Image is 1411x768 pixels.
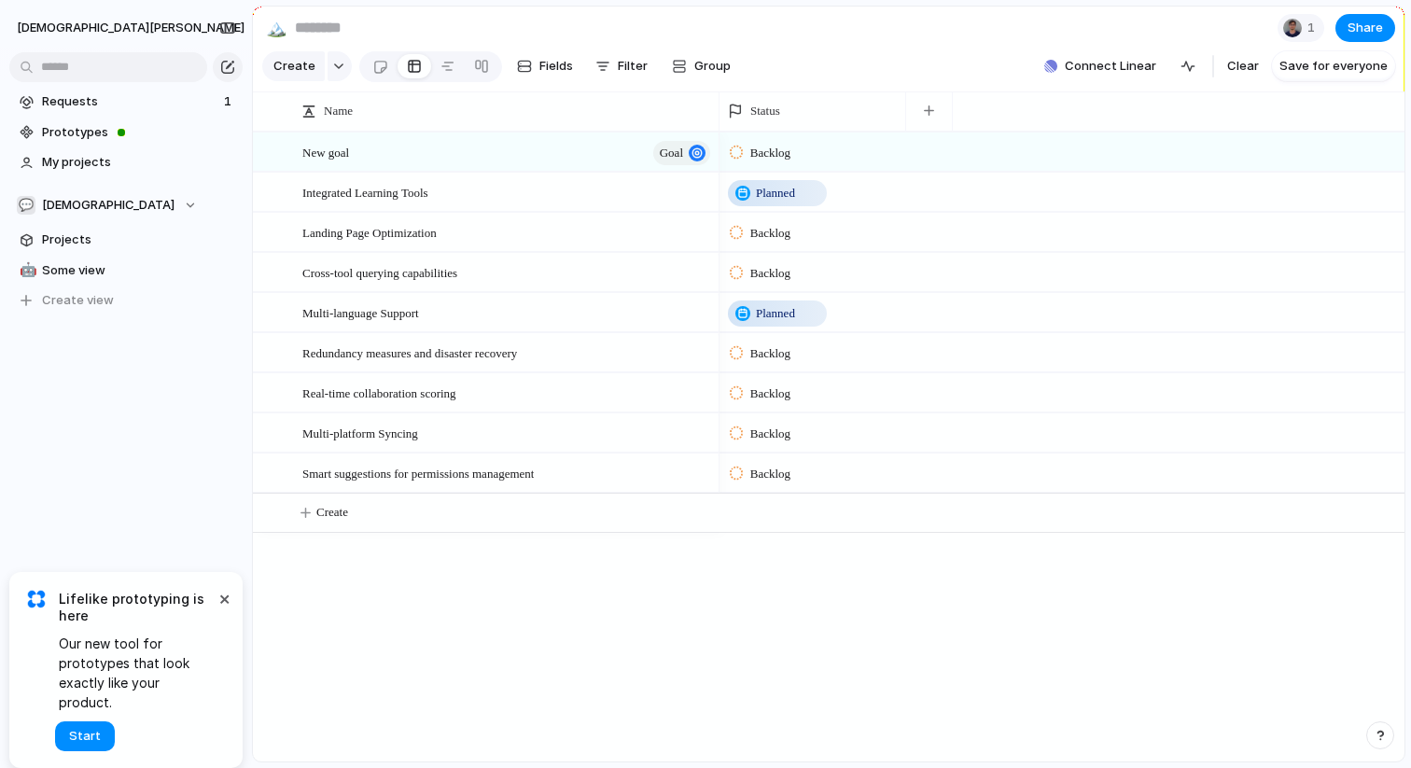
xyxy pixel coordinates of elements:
[273,57,315,76] span: Create
[302,181,428,202] span: Integrated Learning Tools
[750,102,780,120] span: Status
[302,382,456,403] span: Real-time collaboration scoring
[9,226,243,254] a: Projects
[42,196,175,215] span: [DEMOGRAPHIC_DATA]
[42,261,236,280] span: Some view
[42,92,218,111] span: Requests
[750,144,790,162] span: Backlog
[750,384,790,403] span: Backlog
[261,13,291,43] button: 🏔️
[694,57,731,76] span: Group
[539,57,573,76] span: Fields
[302,261,457,283] span: Cross-tool querying capabilities
[9,148,243,176] a: My projects
[69,727,101,746] span: Start
[59,591,215,624] span: Lifelike prototyping is here
[750,344,790,363] span: Backlog
[756,304,795,323] span: Planned
[302,342,517,363] span: Redundancy measures and disaster recovery
[213,587,235,609] button: Dismiss
[1335,14,1395,42] button: Share
[9,286,243,314] button: Create view
[262,51,325,81] button: Create
[756,184,795,202] span: Planned
[9,257,243,285] a: 🤖Some view
[9,88,243,116] a: Requests1
[302,141,349,162] span: New goal
[55,721,115,751] button: Start
[17,196,35,215] div: 💬
[1065,57,1156,76] span: Connect Linear
[588,51,655,81] button: Filter
[266,15,286,40] div: 🏔️
[59,634,215,712] span: Our new tool for prototypes that look exactly like your product.
[1220,51,1266,81] button: Clear
[17,19,244,37] span: [DEMOGRAPHIC_DATA][PERSON_NAME]
[750,264,790,283] span: Backlog
[9,191,243,219] button: 💬[DEMOGRAPHIC_DATA]
[302,422,418,443] span: Multi-platform Syncing
[17,261,35,280] button: 🤖
[302,462,534,483] span: Smart suggestions for permissions management
[510,51,580,81] button: Fields
[9,119,243,147] a: Prototypes
[1279,57,1388,76] span: Save for everyone
[1307,19,1320,37] span: 1
[618,57,648,76] span: Filter
[1272,51,1395,81] button: Save for everyone
[653,141,710,165] button: goal
[1227,57,1259,76] span: Clear
[302,301,419,323] span: Multi-language Support
[316,503,348,522] span: Create
[302,221,437,243] span: Landing Page Optimization
[20,259,33,281] div: 🤖
[8,13,277,43] button: [DEMOGRAPHIC_DATA][PERSON_NAME]
[324,102,353,120] span: Name
[750,224,790,243] span: Backlog
[224,92,235,111] span: 1
[42,291,114,310] span: Create view
[660,140,683,166] span: goal
[42,123,236,142] span: Prototypes
[42,230,236,249] span: Projects
[663,51,740,81] button: Group
[42,153,236,172] span: My projects
[1348,19,1383,37] span: Share
[1037,52,1164,80] button: Connect Linear
[750,425,790,443] span: Backlog
[750,465,790,483] span: Backlog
